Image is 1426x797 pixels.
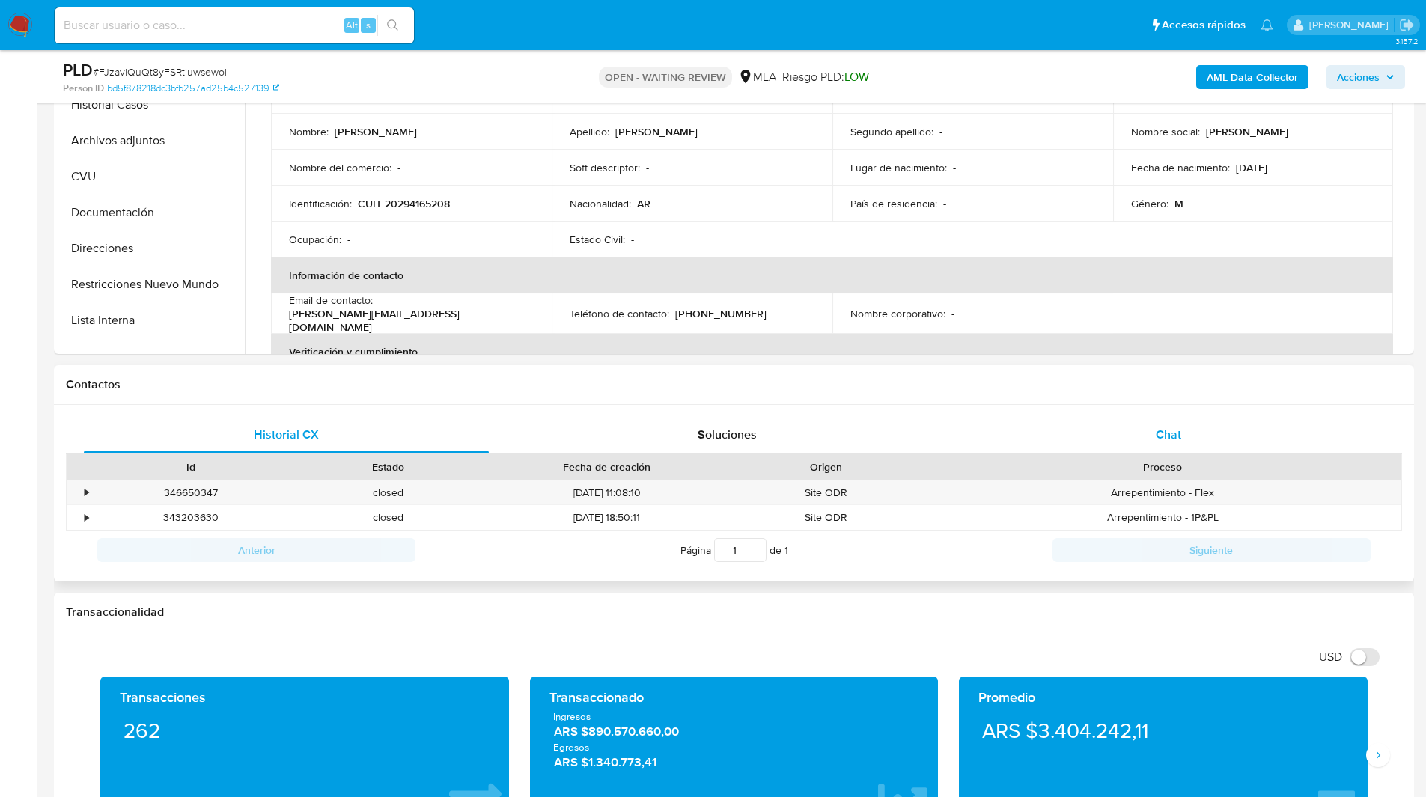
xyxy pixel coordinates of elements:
p: - [347,233,350,246]
button: Items [58,338,245,374]
div: Estado [300,459,476,474]
div: closed [290,480,487,505]
p: [PERSON_NAME] [335,125,417,138]
div: [DATE] 11:08:10 [487,480,728,505]
div: 346650347 [93,480,290,505]
th: Información de contacto [271,257,1393,293]
input: Buscar usuario o caso... [55,16,414,35]
span: Riesgo PLD: [782,69,869,85]
span: Alt [346,18,358,32]
p: [PERSON_NAME][EMAIL_ADDRESS][DOMAIN_NAME] [289,307,528,334]
span: # FJzavlQuQt8yFSRtiuwsewol [93,64,227,79]
p: Nombre corporativo : [850,307,945,320]
p: - [397,161,400,174]
span: Soluciones [698,426,757,443]
div: • [85,510,88,525]
div: closed [290,505,487,530]
p: CUIT 20294165208 [358,197,450,210]
p: Género : [1131,197,1168,210]
span: LOW [844,68,869,85]
p: Fecha de nacimiento : [1131,161,1230,174]
button: Anterior [97,538,415,562]
p: Soft descriptor : [570,161,640,174]
p: Email de contacto : [289,293,373,307]
p: OPEN - WAITING REVIEW [599,67,732,88]
p: - [631,233,634,246]
p: País de residencia : [850,197,937,210]
b: AML Data Collector [1207,65,1298,89]
p: [PERSON_NAME] [1206,125,1288,138]
p: - [646,161,649,174]
p: Nombre : [289,125,329,138]
button: Siguiente [1052,538,1371,562]
p: Teléfono de contacto : [570,307,669,320]
p: - [953,161,956,174]
div: Id [103,459,279,474]
button: Acciones [1326,65,1405,89]
span: Acciones [1337,65,1380,89]
p: Segundo apellido : [850,125,933,138]
button: Archivos adjuntos [58,123,245,159]
p: [PHONE_NUMBER] [675,307,767,320]
p: matiasagustin.white@mercadolibre.com [1309,18,1394,32]
span: 3.157.2 [1395,35,1419,47]
p: Estado Civil : [570,233,625,246]
div: [DATE] 18:50:11 [487,505,728,530]
p: [DATE] [1236,161,1267,174]
p: Identificación : [289,197,352,210]
button: AML Data Collector [1196,65,1308,89]
div: MLA [738,69,776,85]
button: Historial Casos [58,87,245,123]
span: Chat [1156,426,1181,443]
p: Nacionalidad : [570,197,631,210]
h1: Contactos [66,377,1402,392]
div: Proceso [935,459,1391,474]
span: 1 [784,543,788,558]
div: Origen [738,459,914,474]
div: Site ODR [728,480,924,505]
button: Lista Interna [58,302,245,338]
p: Nombre social : [1131,125,1200,138]
p: Ocupación : [289,233,341,246]
p: AR [637,197,650,210]
div: Arrepentimiento - 1P&PL [924,505,1401,530]
div: Fecha de creación [497,459,717,474]
button: Documentación [58,195,245,230]
a: Salir [1399,17,1415,33]
span: Página de [680,538,788,562]
a: bd5f878218dc3bfb257ad25b4c527139 [107,82,279,95]
button: Direcciones [58,230,245,266]
b: PLD [63,58,93,82]
button: search-icon [377,15,408,36]
h1: Transaccionalidad [66,605,1402,620]
button: CVU [58,159,245,195]
div: Site ODR [728,505,924,530]
span: Historial CX [254,426,319,443]
span: s [366,18,371,32]
span: Accesos rápidos [1162,17,1246,33]
a: Notificaciones [1261,19,1273,31]
b: Person ID [63,82,104,95]
th: Verificación y cumplimiento [271,334,1393,370]
p: M [1174,197,1183,210]
p: - [943,197,946,210]
button: Restricciones Nuevo Mundo [58,266,245,302]
div: Arrepentimiento - Flex [924,480,1401,505]
p: Nombre del comercio : [289,161,391,174]
div: 343203630 [93,505,290,530]
p: Apellido : [570,125,609,138]
p: - [939,125,942,138]
p: Lugar de nacimiento : [850,161,947,174]
p: - [951,307,954,320]
div: • [85,486,88,500]
p: [PERSON_NAME] [615,125,698,138]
